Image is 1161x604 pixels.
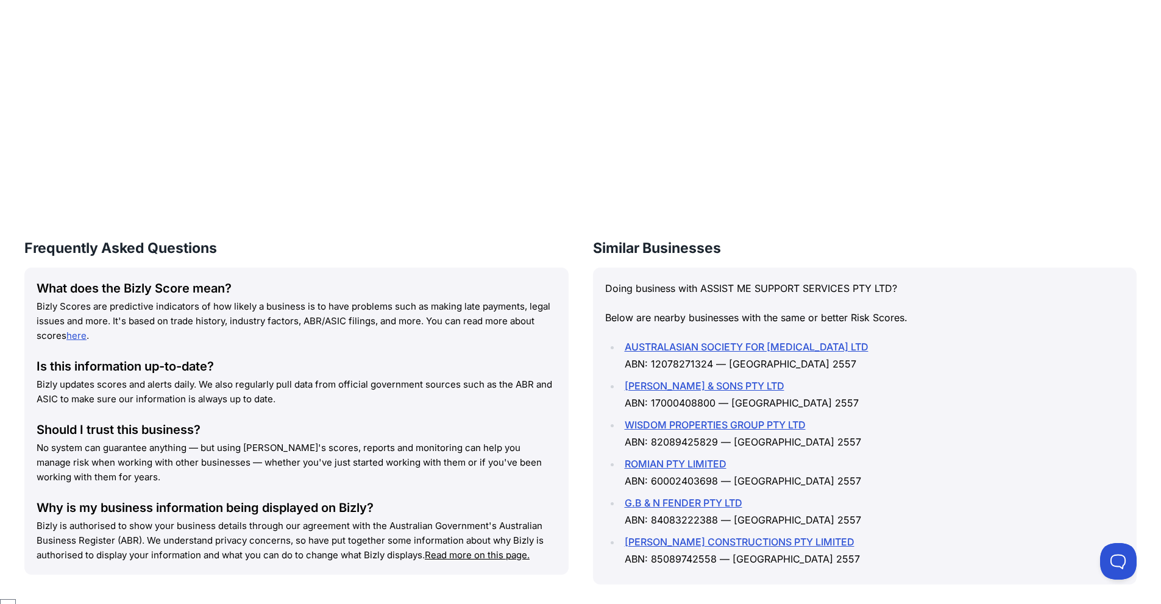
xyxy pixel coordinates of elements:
a: G.B & N FENDER PTY LTD [625,497,742,509]
div: Why is my business information being displayed on Bizly? [37,499,556,516]
div: What does the Bizly Score mean? [37,280,556,297]
p: No system can guarantee anything — but using [PERSON_NAME]'s scores, reports and monitoring can h... [37,441,556,485]
p: Bizly updates scores and alerts daily. We also regularly pull data from official government sourc... [37,377,556,407]
li: ABN: 17000408800 — [GEOGRAPHIC_DATA] 2557 [621,377,1125,411]
li: ABN: 60002403698 — [GEOGRAPHIC_DATA] 2557 [621,455,1125,489]
p: Bizly Scores are predictive indicators of how likely a business is to have problems such as makin... [37,299,556,343]
h3: Frequently Asked Questions [24,238,569,258]
a: ROMIAN PTY LIMITED [625,458,726,470]
a: AUSTRALASIAN SOCIETY FOR [MEDICAL_DATA] LTD [625,341,868,353]
p: Bizly is authorised to show your business details through our agreement with the Australian Gover... [37,519,556,563]
li: ABN: 84083222388 — [GEOGRAPHIC_DATA] 2557 [621,494,1125,528]
li: ABN: 82089425829 — [GEOGRAPHIC_DATA] 2557 [621,416,1125,450]
li: ABN: 85089742558 — [GEOGRAPHIC_DATA] 2557 [621,533,1125,567]
li: ABN: 12078271324 — [GEOGRAPHIC_DATA] 2557 [621,338,1125,372]
div: Should I trust this business? [37,421,556,438]
div: Is this information up-to-date? [37,358,556,375]
a: [PERSON_NAME] CONSTRUCTIONS PTY LIMITED [625,536,854,548]
a: WISDOM PROPERTIES GROUP PTY LTD [625,419,806,431]
p: Below are nearby businesses with the same or better Risk Scores. [605,309,1125,326]
a: here [66,330,87,341]
h3: Similar Businesses [593,238,1137,258]
a: [PERSON_NAME] & SONS PTY LTD [625,380,784,392]
a: Read more on this page. [425,549,530,561]
iframe: Toggle Customer Support [1100,543,1137,580]
p: Doing business with ASSIST ME SUPPORT SERVICES PTY LTD? [605,280,1125,297]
